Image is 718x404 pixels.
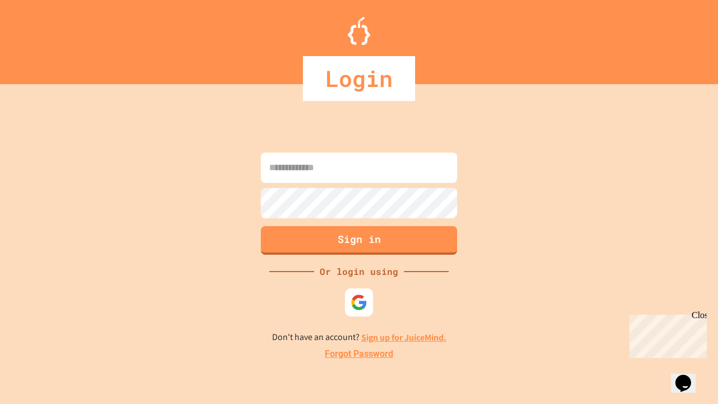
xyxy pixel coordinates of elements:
a: Sign up for JuiceMind. [361,332,447,343]
iframe: chat widget [625,310,707,358]
div: Chat with us now!Close [4,4,77,71]
iframe: chat widget [671,359,707,393]
img: Logo.svg [348,17,370,45]
div: Or login using [314,265,404,278]
p: Don't have an account? [272,330,447,345]
a: Forgot Password [325,347,393,361]
img: google-icon.svg [351,294,367,311]
button: Sign in [261,226,457,255]
div: Login [303,56,415,101]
